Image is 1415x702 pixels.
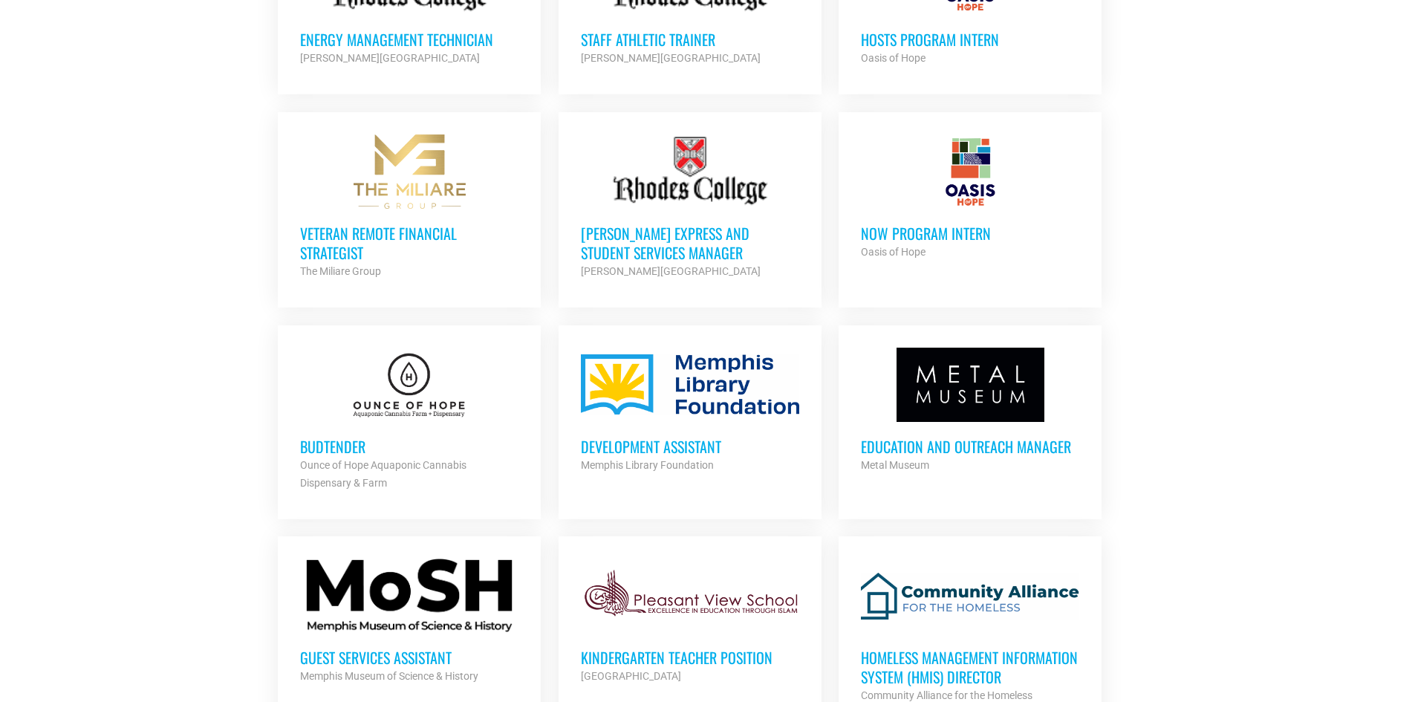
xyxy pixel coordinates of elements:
[559,112,822,302] a: [PERSON_NAME] Express and Student Services Manager [PERSON_NAME][GEOGRAPHIC_DATA]
[278,325,541,514] a: Budtender Ounce of Hope Aquaponic Cannabis Dispensary & Farm
[581,265,761,277] strong: [PERSON_NAME][GEOGRAPHIC_DATA]
[300,265,381,277] strong: The Miliare Group
[300,224,518,262] h3: Veteran Remote Financial Strategist
[861,648,1079,686] h3: Homeless Management Information System (HMIS) Director
[581,648,799,667] h3: Kindergarten Teacher Position
[581,437,799,456] h3: Development Assistant
[861,224,1079,243] h3: NOW Program Intern
[300,30,518,49] h3: Energy Management Technician
[581,670,681,682] strong: [GEOGRAPHIC_DATA]
[861,246,926,258] strong: Oasis of Hope
[861,689,1032,701] strong: Community Alliance for the Homeless
[300,437,518,456] h3: Budtender
[300,670,478,682] strong: Memphis Museum of Science & History
[581,30,799,49] h3: Staff Athletic Trainer
[278,112,541,302] a: Veteran Remote Financial Strategist The Miliare Group
[300,648,518,667] h3: Guest Services Assistant
[839,325,1102,496] a: Education and Outreach Manager Metal Museum
[839,112,1102,283] a: NOW Program Intern Oasis of Hope
[861,437,1079,456] h3: Education and Outreach Manager
[300,52,480,64] strong: [PERSON_NAME][GEOGRAPHIC_DATA]
[559,325,822,496] a: Development Assistant Memphis Library Foundation
[861,30,1079,49] h3: HOSTS Program Intern
[861,52,926,64] strong: Oasis of Hope
[581,224,799,262] h3: [PERSON_NAME] Express and Student Services Manager
[581,459,714,471] strong: Memphis Library Foundation
[581,52,761,64] strong: [PERSON_NAME][GEOGRAPHIC_DATA]
[861,459,929,471] strong: Metal Museum
[300,459,466,489] strong: Ounce of Hope Aquaponic Cannabis Dispensary & Farm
